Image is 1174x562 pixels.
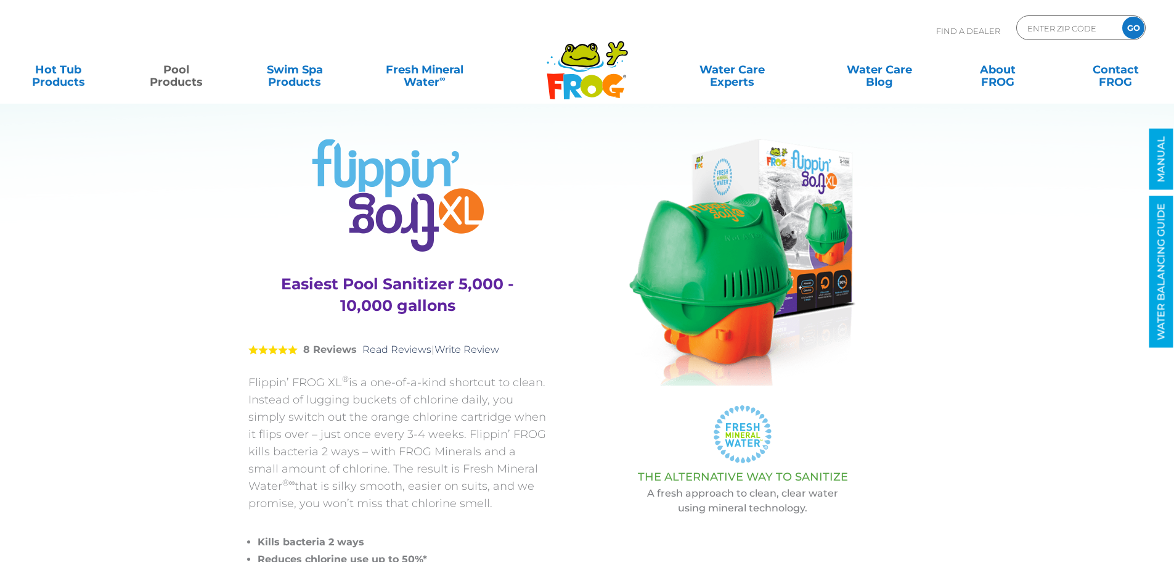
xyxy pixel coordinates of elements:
[248,345,298,355] span: 5
[952,57,1043,82] a: AboutFROG
[1122,17,1144,39] input: GO
[282,477,295,487] sup: ®∞
[1149,196,1173,348] a: WATER BALANCING GUIDE
[367,57,482,82] a: Fresh MineralWater∞
[342,374,349,384] sup: ®
[249,57,341,82] a: Swim SpaProducts
[578,486,908,516] p: A fresh approach to clean, clear water using mineral technology.
[658,57,807,82] a: Water CareExperts
[264,273,532,316] h3: Easiest Pool Sanitizer 5,000 - 10,000 gallons
[434,344,499,355] a: Write Review
[131,57,222,82] a: PoolProducts
[12,57,104,82] a: Hot TubProducts
[312,139,484,252] img: Product Logo
[1149,129,1173,190] a: MANUAL
[362,344,431,355] a: Read Reviews
[540,25,635,100] img: Frog Products Logo
[833,57,925,82] a: Water CareBlog
[936,15,1000,46] p: Find A Dealer
[258,534,547,551] li: Kills bacteria 2 ways
[578,471,908,483] h3: THE ALTERNATIVE WAY TO SANITIZE
[303,344,357,355] strong: 8 Reviews
[1070,57,1162,82] a: ContactFROG
[439,73,446,83] sup: ∞
[248,374,547,512] p: Flippin’ FROG XL is a one-of-a-kind shortcut to clean. Instead of lugging buckets of chlorine dai...
[248,326,547,374] div: |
